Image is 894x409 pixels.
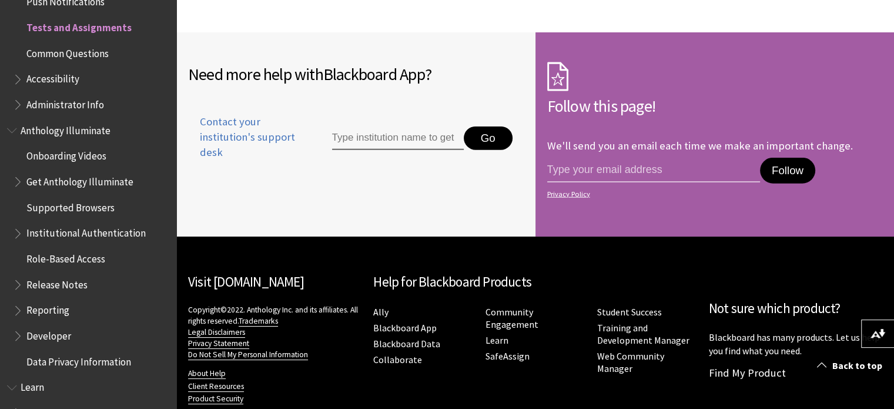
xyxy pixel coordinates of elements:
a: Student Success [597,306,662,318]
a: Ally [373,306,389,318]
span: Accessibility [26,69,79,85]
span: Tests and Assignments [26,18,132,34]
a: Privacy Policy [547,190,879,198]
span: Reporting [26,301,69,317]
a: Web Community Manager [597,350,664,375]
a: Blackboard Data [373,338,440,350]
span: Administrator Info [26,95,104,111]
a: About Help [188,368,226,379]
a: SafeAssign [485,350,529,363]
button: Go [464,127,513,150]
a: Find My Product [709,366,786,380]
span: Learn [21,378,44,394]
a: Product Security [188,394,243,404]
a: Client Resources [188,381,244,392]
nav: Book outline for Anthology Illuminate [7,121,169,372]
a: Contact your institution's support desk [188,114,305,175]
span: Blackboard App [323,64,425,85]
h2: Need more help with ? [188,62,524,87]
a: Collaborate [373,354,422,366]
span: Institutional Authentication [26,224,146,240]
span: Anthology Illuminate [21,121,111,137]
p: Copyright©2022. Anthology Inc. and its affiliates. All rights reserved. [188,304,361,360]
a: Training and Development Manager [597,322,689,347]
span: Role-Based Access [26,249,105,265]
p: Blackboard has many products. Let us help you find what you need. [709,331,882,357]
span: Common Questions [26,44,109,59]
input: Type institution name to get support [332,127,464,150]
span: Release Notes [26,275,88,291]
span: Supported Browsers [26,198,115,214]
input: email address [547,158,760,182]
h2: Follow this page! [547,94,883,118]
span: Get Anthology Illuminate [26,172,133,188]
a: Community Engagement [485,306,538,331]
span: Onboarding Videos [26,147,106,162]
a: Visit [DOMAIN_NAME] [188,273,304,290]
a: Legal Disclaimers [188,327,245,338]
span: Data Privacy Information [26,352,131,368]
a: Blackboard App [373,322,437,334]
h2: Help for Blackboard Products [373,272,697,292]
a: Do Not Sell My Personal Information [188,350,308,360]
a: Privacy Statement [188,338,249,349]
a: Trademarks [239,316,278,327]
button: Follow [760,158,815,184]
h2: Not sure which product? [709,298,882,319]
p: We'll send you an email each time we make an important change. [547,139,853,152]
a: Learn [485,334,508,347]
a: Back to top [808,355,894,377]
span: Developer [26,326,71,342]
img: Subscription Icon [547,62,568,91]
span: Contact your institution's support desk [188,114,305,161]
